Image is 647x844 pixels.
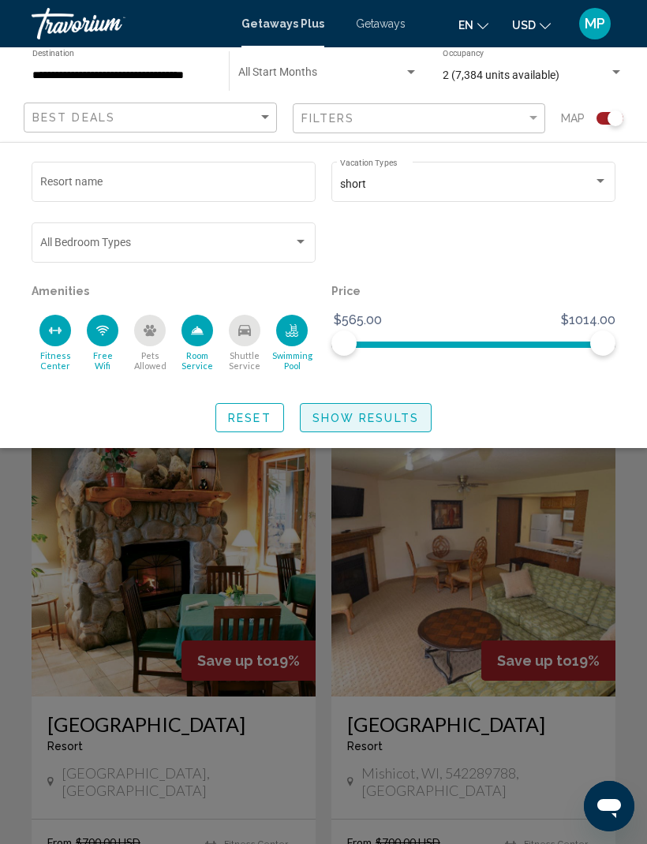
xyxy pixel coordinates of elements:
a: Getaways [356,17,406,30]
span: Free Wifi [93,350,113,371]
button: Free Wifi [97,314,109,372]
button: Room Service [192,314,204,372]
span: $565.00 [331,308,384,332]
iframe: Button to launch messaging window [584,781,634,831]
span: Map [561,107,585,129]
span: Swimming Pool [272,350,312,371]
span: Show Results [312,412,419,424]
span: Fitness Center [40,350,71,371]
span: Shuttle Service [229,350,260,371]
span: Best Deals [32,111,115,124]
span: $1014.00 [559,308,618,332]
p: Price [331,280,615,302]
span: en [458,19,473,32]
button: Filter [293,103,546,135]
span: Pets Allowed [134,350,166,371]
button: Change currency [512,13,551,36]
button: Shuttle Service [239,314,251,372]
button: Swimming Pool [286,314,298,372]
span: MP [585,16,605,32]
p: Amenities [32,280,316,302]
a: Getaways Plus [241,17,324,30]
mat-select: Sort by [32,111,272,125]
button: Reset [215,403,284,432]
span: short [340,177,366,190]
span: Room Service [181,350,213,371]
button: Show Results [300,403,432,432]
span: 2 (7,384 units available) [443,69,559,81]
button: User Menu [574,7,615,40]
a: Travorium [32,8,226,39]
span: USD [512,19,536,32]
span: Reset [228,412,271,424]
button: Change language [458,13,488,36]
button: Fitness Center [50,314,62,372]
button: Pets Allowed [144,314,156,372]
span: Filters [301,112,355,125]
